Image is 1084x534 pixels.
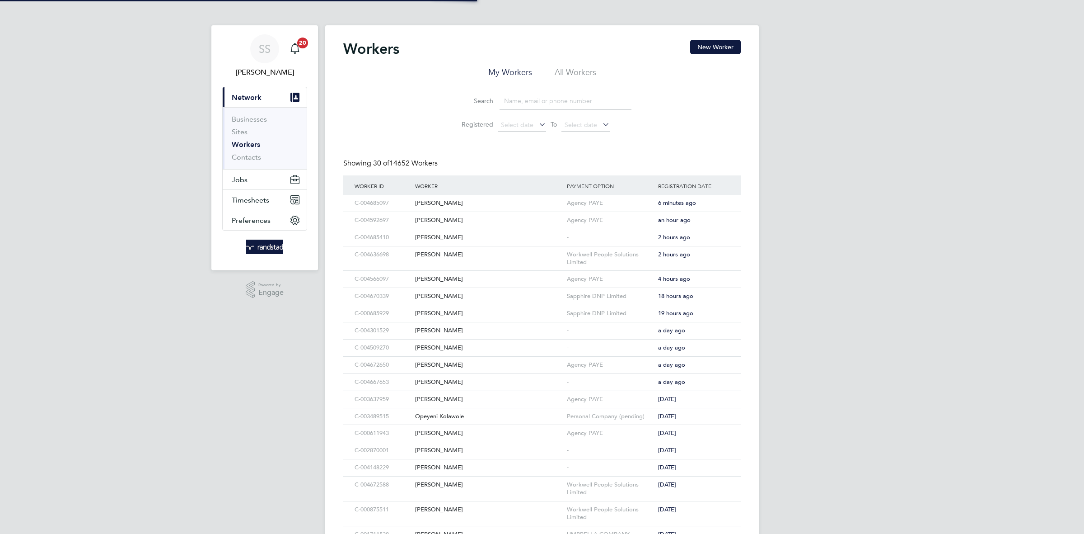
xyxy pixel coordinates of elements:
span: 6 minutes ago [658,199,696,207]
div: C-004672588 [352,477,413,493]
div: Workwell People Solutions Limited [565,501,656,526]
div: C-004672650 [352,357,413,373]
label: Registered [453,120,493,128]
li: My Workers [488,67,532,83]
div: Network [223,107,307,169]
span: 19 hours ago [658,309,693,317]
a: C-004148229[PERSON_NAME]-[DATE] [352,459,732,467]
div: C-004592697 [352,212,413,229]
div: [PERSON_NAME] [413,288,565,305]
a: C-004672650[PERSON_NAME]Agency PAYEa day ago [352,356,732,364]
span: Jobs [232,175,248,184]
a: C-004509270[PERSON_NAME]-a day ago [352,339,732,347]
a: Businesses [232,115,267,123]
span: [DATE] [658,412,676,420]
a: C-003489515Opeyeni KolawolePersonal Company (pending)[DATE] [352,408,732,416]
div: C-004636698 [352,246,413,263]
span: a day ago [658,378,685,386]
span: Timesheets [232,196,269,204]
div: Agency PAYE [565,425,656,442]
div: [PERSON_NAME] [413,195,565,212]
span: Powered by [258,281,284,289]
div: Agency PAYE [565,391,656,408]
h2: Workers [343,40,399,58]
a: C-002870001[PERSON_NAME]-[DATE] [352,442,732,449]
button: Preferences [223,210,307,230]
span: a day ago [658,344,685,351]
div: C-002870001 [352,442,413,459]
a: C-004670339[PERSON_NAME]Sapphire DNP Limited18 hours ago [352,288,732,295]
a: C-004685410[PERSON_NAME]-2 hours ago [352,229,732,236]
span: 2 hours ago [658,233,690,241]
a: SS[PERSON_NAME] [222,34,307,78]
div: [PERSON_NAME] [413,477,565,493]
div: C-003637959 [352,391,413,408]
div: [PERSON_NAME] [413,425,565,442]
div: [PERSON_NAME] [413,391,565,408]
span: Preferences [232,216,271,225]
li: All Workers [555,67,596,83]
span: Shaye Stoneham [222,67,307,78]
div: - [565,322,656,339]
a: Workers [232,140,260,149]
div: [PERSON_NAME] [413,459,565,476]
span: 30 of [373,159,389,168]
button: New Worker [690,40,741,54]
span: Engage [258,289,284,297]
div: [PERSON_NAME] [413,246,565,263]
div: [PERSON_NAME] [413,357,565,373]
div: Registration Date [656,175,732,196]
a: C-000685929[PERSON_NAME]Sapphire DNP Limited19 hours ago [352,305,732,312]
div: C-004685097 [352,195,413,212]
a: C-004672588[PERSON_NAME]Workwell People Solutions Limited[DATE] [352,476,732,484]
div: - [565,340,656,356]
div: Agency PAYE [565,357,656,373]
span: a day ago [658,361,685,369]
div: Payment Option [565,175,656,196]
div: [PERSON_NAME] [413,340,565,356]
a: 20 [286,34,304,63]
span: [DATE] [658,506,676,513]
div: Personal Company (pending) [565,408,656,425]
span: [DATE] [658,395,676,403]
span: 18 hours ago [658,292,693,300]
span: Network [232,93,262,102]
span: 4 hours ago [658,275,690,283]
div: - [565,374,656,391]
span: SS [259,43,271,55]
label: Search [453,97,493,105]
nav: Main navigation [211,25,318,270]
a: C-004685097[PERSON_NAME]Agency PAYE6 minutes ago [352,194,732,202]
div: C-004509270 [352,340,413,356]
a: C-004301529[PERSON_NAME]-a day ago [352,322,732,330]
div: Worker ID [352,175,413,196]
a: C-000611943[PERSON_NAME]Agency PAYE[DATE] [352,425,732,432]
div: C-004566097 [352,271,413,288]
div: Worker [413,175,565,196]
span: 20 [297,38,308,48]
button: Timesheets [223,190,307,210]
div: - [565,229,656,246]
div: [PERSON_NAME] [413,212,565,229]
div: [PERSON_NAME] [413,305,565,322]
div: [PERSON_NAME] [413,322,565,339]
div: C-004148229 [352,459,413,476]
img: randstad-logo-retina.png [246,240,284,254]
div: Workwell People Solutions Limited [565,246,656,271]
div: Sapphire DNP Limited [565,288,656,305]
div: [PERSON_NAME] [413,501,565,518]
a: Contacts [232,153,261,161]
div: C-003489515 [352,408,413,425]
span: [DATE] [658,481,676,488]
a: C-004667653[PERSON_NAME]-a day ago [352,373,732,381]
div: [PERSON_NAME] [413,442,565,459]
div: C-004685410 [352,229,413,246]
a: C-004592697[PERSON_NAME]Agency PAYEan hour ago [352,212,732,219]
div: Opeyeni Kolawole [413,408,565,425]
a: C-004636698[PERSON_NAME]Workwell People Solutions Limited2 hours ago [352,246,732,254]
div: Workwell People Solutions Limited [565,477,656,501]
a: Powered byEngage [246,281,284,298]
span: 14652 Workers [373,159,438,168]
button: Network [223,87,307,107]
span: 2 hours ago [658,250,690,258]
